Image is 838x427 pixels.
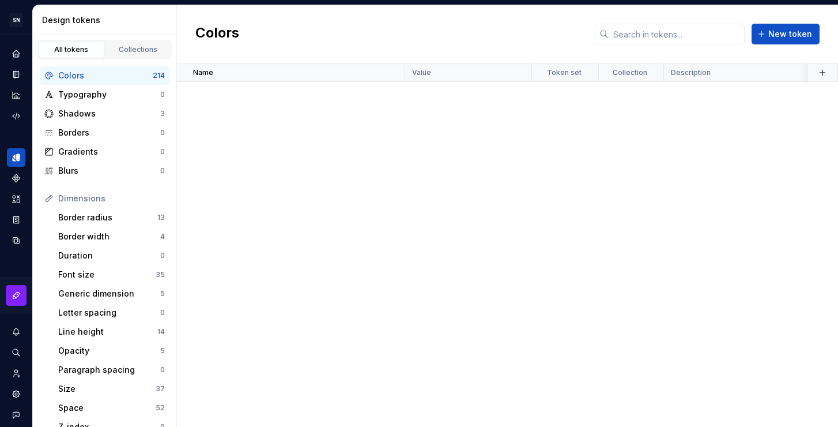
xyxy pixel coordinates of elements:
a: Data sources [7,231,25,250]
h2: Colors [195,24,239,44]
div: Collections [110,45,167,54]
div: Borders [58,127,160,138]
a: Letter spacing0 [54,304,169,322]
div: Typography [58,89,160,100]
div: 0 [160,128,165,137]
div: 52 [156,403,165,413]
div: Dimensions [58,193,165,204]
a: Duration0 [54,246,169,265]
a: Assets [7,190,25,208]
p: Name [193,68,213,77]
a: Analytics [7,86,25,104]
a: Generic dimension5 [54,284,169,303]
a: Settings [7,385,25,403]
div: 0 [160,251,165,260]
div: Size [58,383,156,395]
a: Typography0 [40,85,169,104]
div: Border radius [58,212,157,223]
div: 14 [157,327,165,336]
input: Search in tokens... [609,24,745,44]
div: Generic dimension [58,288,160,299]
p: Description [671,68,711,77]
a: Components [7,169,25,188]
div: Letter spacing [58,307,160,319]
a: Code automation [7,107,25,125]
div: 13 [157,213,165,222]
a: Storybook stories [7,211,25,229]
div: 4 [160,232,165,241]
div: Line height [58,326,157,338]
button: New token [752,24,820,44]
button: Contact support [7,406,25,424]
a: Opacity5 [54,342,169,360]
div: Opacity [58,345,160,357]
span: New token [768,28,812,40]
button: SN [2,8,30,32]
div: 214 [153,71,165,80]
a: Border radius13 [54,208,169,227]
a: Colors214 [40,66,169,85]
a: Blurs0 [40,162,169,180]
div: Gradients [58,146,160,158]
a: Line height14 [54,323,169,341]
a: Home [7,44,25,63]
div: Colors [58,70,153,81]
div: Paragraph spacing [58,364,160,376]
a: Gradients0 [40,143,169,161]
div: 35 [156,270,165,279]
div: 0 [160,365,165,374]
a: Size37 [54,380,169,398]
div: Border width [58,231,160,242]
div: Duration [58,250,160,261]
div: 3 [160,109,165,118]
button: Notifications [7,323,25,341]
a: Border width4 [54,227,169,246]
p: Collection [613,68,647,77]
div: 0 [160,90,165,99]
div: Shadows [58,108,160,119]
div: SN [9,13,23,27]
div: 5 [160,346,165,355]
div: Font size [58,269,156,280]
a: Space52 [54,399,169,417]
div: 5 [160,289,165,298]
a: Documentation [7,65,25,84]
div: 0 [160,147,165,156]
a: Font size35 [54,265,169,284]
div: Space [58,402,156,414]
div: Design tokens [42,14,172,26]
button: Search ⌘K [7,343,25,362]
div: All tokens [43,45,100,54]
a: Shadows3 [40,104,169,123]
div: 0 [160,166,165,175]
a: Design tokens [7,148,25,167]
div: 37 [156,384,165,394]
div: Blurs [58,165,160,177]
div: 0 [160,308,165,317]
p: Token set [547,68,582,77]
a: Invite team [7,364,25,383]
a: Paragraph spacing0 [54,361,169,379]
a: Borders0 [40,123,169,142]
p: Value [412,68,431,77]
